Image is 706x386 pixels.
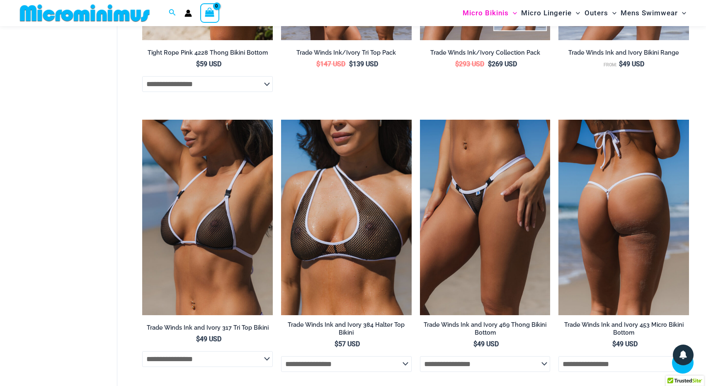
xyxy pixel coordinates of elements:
[558,321,689,336] h2: Trade Winds Ink and Ivory 453 Micro Bikini Bottom
[558,321,689,340] a: Trade Winds Ink and Ivory 453 Micro Bikini Bottom
[142,324,273,335] a: Trade Winds Ink and Ivory 317 Tri Top Bikini
[184,10,192,17] a: Account icon link
[604,62,617,68] span: From:
[488,60,492,68] span: $
[142,49,273,57] h2: Tight Rope Pink 4228 Thong Bikini Bottom
[455,60,459,68] span: $
[335,340,338,348] span: $
[473,340,477,348] span: $
[463,2,509,24] span: Micro Bikinis
[200,3,219,22] a: View Shopping Cart, empty
[619,2,688,24] a: Mens SwimwearMenu ToggleMenu Toggle
[169,8,176,18] a: Search icon link
[558,120,689,315] img: Tradewinds Ink and Ivory 317 Tri Top 453 Micro 02
[316,60,320,68] span: $
[473,340,499,348] bdi: 49 USD
[619,60,644,68] bdi: 49 USD
[619,60,623,68] span: $
[349,60,378,68] bdi: 139 USD
[196,335,221,343] bdi: 49 USD
[349,60,353,68] span: $
[281,120,412,315] a: Tradewinds Ink and Ivory 384 Halter 01Tradewinds Ink and Ivory 384 Halter 02Tradewinds Ink and Iv...
[420,321,551,340] a: Trade Winds Ink and Ivory 469 Thong Bikini Bottom
[281,321,412,336] h2: Trade Winds Ink and Ivory 384 Halter Top Bikini
[585,2,608,24] span: Outers
[335,340,360,348] bdi: 57 USD
[196,60,221,68] bdi: 59 USD
[521,2,572,24] span: Micro Lingerie
[582,2,619,24] a: OutersMenu ToggleMenu Toggle
[281,120,412,315] img: Tradewinds Ink and Ivory 384 Halter 01
[509,2,517,24] span: Menu Toggle
[678,2,686,24] span: Menu Toggle
[142,120,273,315] a: Tradewinds Ink and Ivory 317 Tri Top 01Tradewinds Ink and Ivory 317 Tri Top 453 Micro 06Tradewind...
[316,60,345,68] bdi: 147 USD
[608,2,616,24] span: Menu Toggle
[281,49,412,60] a: Trade Winds Ink/Ivory Tri Top Pack
[17,4,153,22] img: MM SHOP LOGO FLAT
[519,2,582,24] a: Micro LingerieMenu ToggleMenu Toggle
[142,120,273,315] img: Tradewinds Ink and Ivory 317 Tri Top 01
[455,60,484,68] bdi: 293 USD
[142,49,273,60] a: Tight Rope Pink 4228 Thong Bikini Bottom
[196,335,200,343] span: $
[558,49,689,60] a: Trade Winds Ink and Ivory Bikini Range
[196,60,200,68] span: $
[420,120,551,315] img: Tradewinds Ink and Ivory 469 Thong 01
[461,2,519,24] a: Micro BikinisMenu ToggleMenu Toggle
[142,324,273,332] h2: Trade Winds Ink and Ivory 317 Tri Top Bikini
[281,49,412,57] h2: Trade Winds Ink/Ivory Tri Top Pack
[558,49,689,57] h2: Trade Winds Ink and Ivory Bikini Range
[612,340,638,348] bdi: 49 USD
[420,321,551,336] h2: Trade Winds Ink and Ivory 469 Thong Bikini Bottom
[459,1,689,25] nav: Site Navigation
[572,2,580,24] span: Menu Toggle
[612,340,616,348] span: $
[621,2,678,24] span: Mens Swimwear
[420,120,551,315] a: Tradewinds Ink and Ivory 469 Thong 01Tradewinds Ink and Ivory 469 Thong 02Tradewinds Ink and Ivor...
[420,49,551,57] h2: Trade Winds Ink/Ivory Collection Pack
[281,321,412,340] a: Trade Winds Ink and Ivory 384 Halter Top Bikini
[420,49,551,60] a: Trade Winds Ink/Ivory Collection Pack
[558,120,689,315] a: Tradewinds Ink and Ivory 317 Tri Top 453 Micro 03Tradewinds Ink and Ivory 317 Tri Top 453 Micro 0...
[488,60,517,68] bdi: 269 USD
